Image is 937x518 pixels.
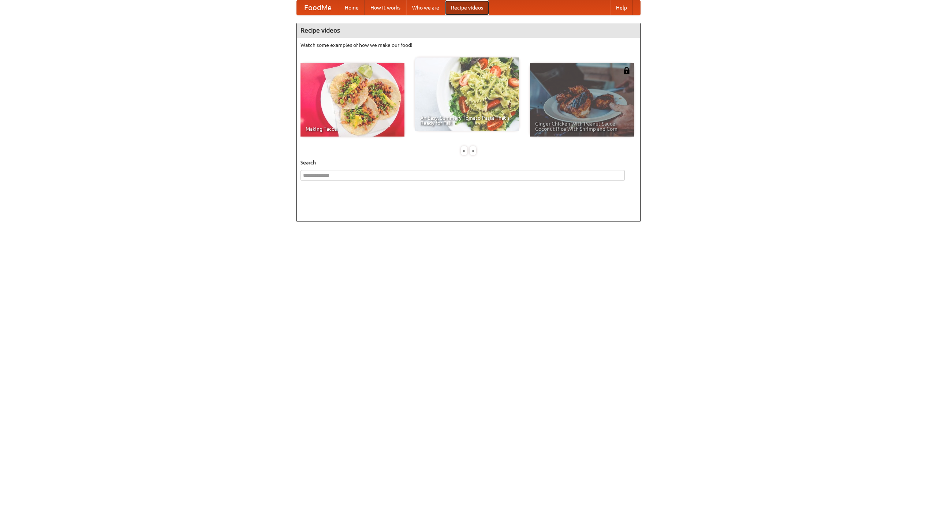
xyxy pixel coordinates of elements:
a: How it works [365,0,406,15]
a: Making Tacos [300,63,404,137]
h5: Search [300,159,637,166]
a: FoodMe [297,0,339,15]
a: Who we are [406,0,445,15]
div: » [470,146,476,155]
img: 483408.png [623,67,630,74]
div: « [461,146,467,155]
a: An Easy, Summery Tomato Pasta That's Ready for Fall [415,57,519,131]
a: Help [610,0,633,15]
span: An Easy, Summery Tomato Pasta That's Ready for Fall [420,115,514,126]
a: Recipe videos [445,0,489,15]
p: Watch some examples of how we make our food! [300,41,637,49]
a: Home [339,0,365,15]
h4: Recipe videos [297,23,640,38]
span: Making Tacos [306,126,399,131]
